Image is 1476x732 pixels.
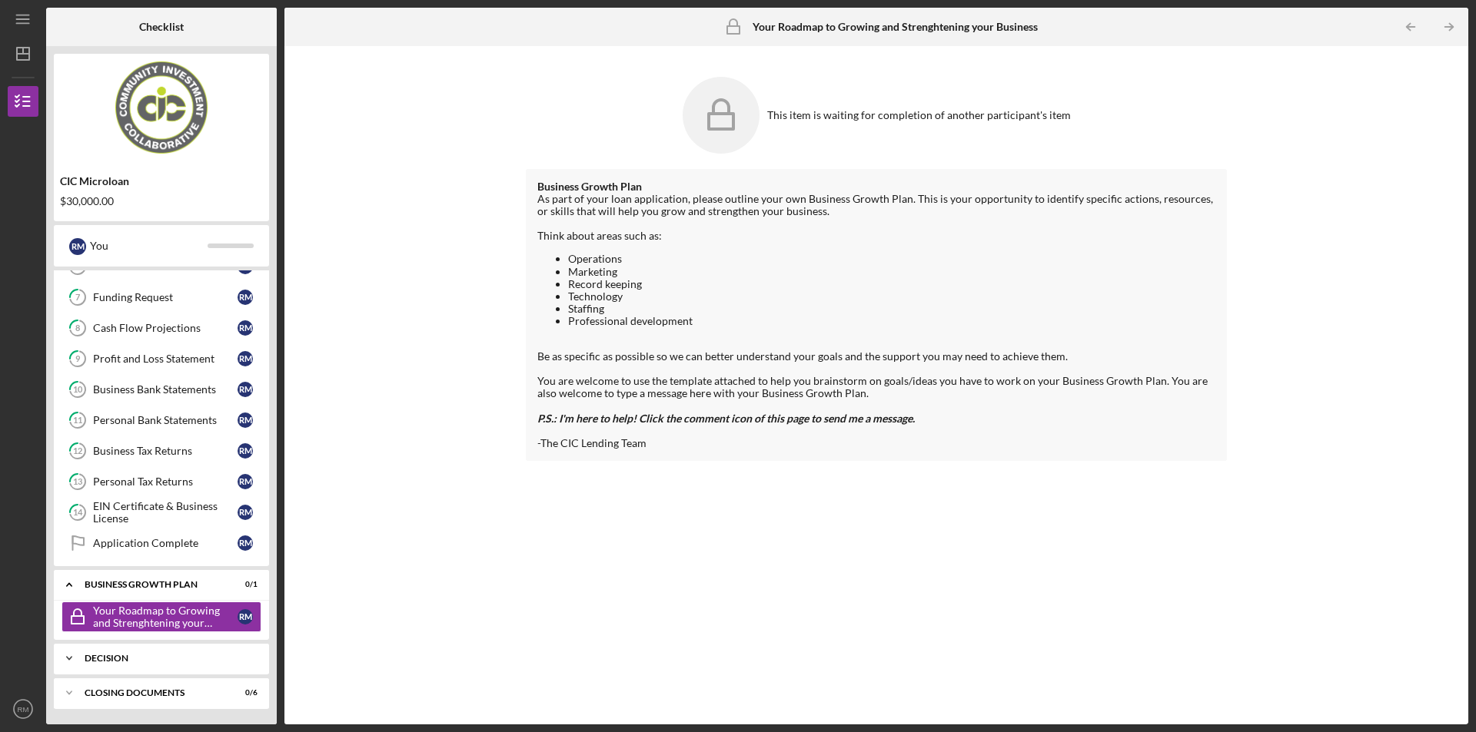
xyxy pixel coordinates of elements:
div: R M [238,320,253,336]
a: 8Cash Flow ProjectionsRM [61,313,261,343]
li: Staffing [568,303,1215,315]
div: Funding Request [93,291,238,303]
b: Your Roadmap to Growing and Strenghtening your Business [753,21,1038,33]
div: 0 / 1 [230,580,258,589]
li: Marketing [568,266,1215,278]
div: Personal Bank Statements [93,414,238,426]
b: Checklist [139,21,184,33]
div: R M [238,535,253,551]
tspan: 9 [75,354,81,364]
a: Your Roadmap to Growing and Strenghtening your BusinessRM [61,601,261,632]
div: 0 / 6 [230,688,258,697]
div: Profit and Loss Statement [93,353,238,365]
div: Think about areas such as: [537,230,1215,242]
div: R M [238,505,253,520]
div: Your Roadmap to Growing and Strenghtening your Business [93,604,238,629]
em: P.S.: I'm here to help! Click the comment icon of this page to send me a message. [537,412,915,425]
a: 7Funding RequestRM [61,282,261,313]
div: You are welcome to use the template attached to help you brainstorm on goals/ideas you have to wo... [537,375,1215,399]
div: CIC Microloan [60,175,263,187]
div: R M [238,474,253,489]
a: 14EIN Certificate & Business LicenseRM [61,497,261,528]
div: Cash Flow Projections [93,322,238,334]
div: Business Tax Returns [93,445,238,457]
a: 12Business Tax ReturnsRM [61,436,261,466]
div: CLOSING DOCUMENTS [85,688,219,697]
a: 13Personal Tax ReturnsRM [61,466,261,497]
tspan: 12 [73,446,82,456]
div: R M [69,238,86,255]
li: Professional development [568,315,1215,327]
li: Record keeping [568,278,1215,290]
div: R M [238,412,253,428]
div: Personal Tax Returns [93,475,238,488]
tspan: 11 [73,416,82,426]
div: -The CIC Lending Team [537,437,1215,449]
tspan: 6 [75,262,81,272]
div: Business Bank Statements [93,383,238,396]
div: This item is waiting for completion of another participant's item [767,109,1071,121]
strong: Business Growth Plan [537,180,642,193]
tspan: 8 [75,323,80,333]
a: 9Profit and Loss StatementRM [61,343,261,374]
button: RM [8,694,38,724]
text: RM [18,705,29,714]
div: Application Complete [93,537,238,549]
tspan: 13 [73,477,82,487]
tspan: 7 [75,293,81,303]
div: R M [238,443,253,459]
div: EIN Certificate & Business License [93,500,238,525]
div: R M [238,382,253,397]
div: R M [238,351,253,366]
div: Decision [85,654,250,663]
div: Business Growth Plan [85,580,219,589]
div: R M [238,609,253,624]
tspan: 14 [73,508,83,518]
div: You [90,233,208,259]
li: Operations [568,253,1215,265]
div: R M [238,290,253,305]
div: As part of your loan application, please outline your own Business Growth Plan. This is your oppo... [537,181,1215,217]
tspan: 10 [73,385,83,395]
a: 10Business Bank StatementsRM [61,374,261,405]
div: $30,000.00 [60,195,263,207]
img: Product logo [54,61,269,154]
a: 11Personal Bank StatementsRM [61,405,261,436]
a: Application CompleteRM [61,528,261,558]
li: Technology [568,290,1215,303]
div: Be as specific as possible so we can better understand your goals and the support you may need to... [537,350,1215,363]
